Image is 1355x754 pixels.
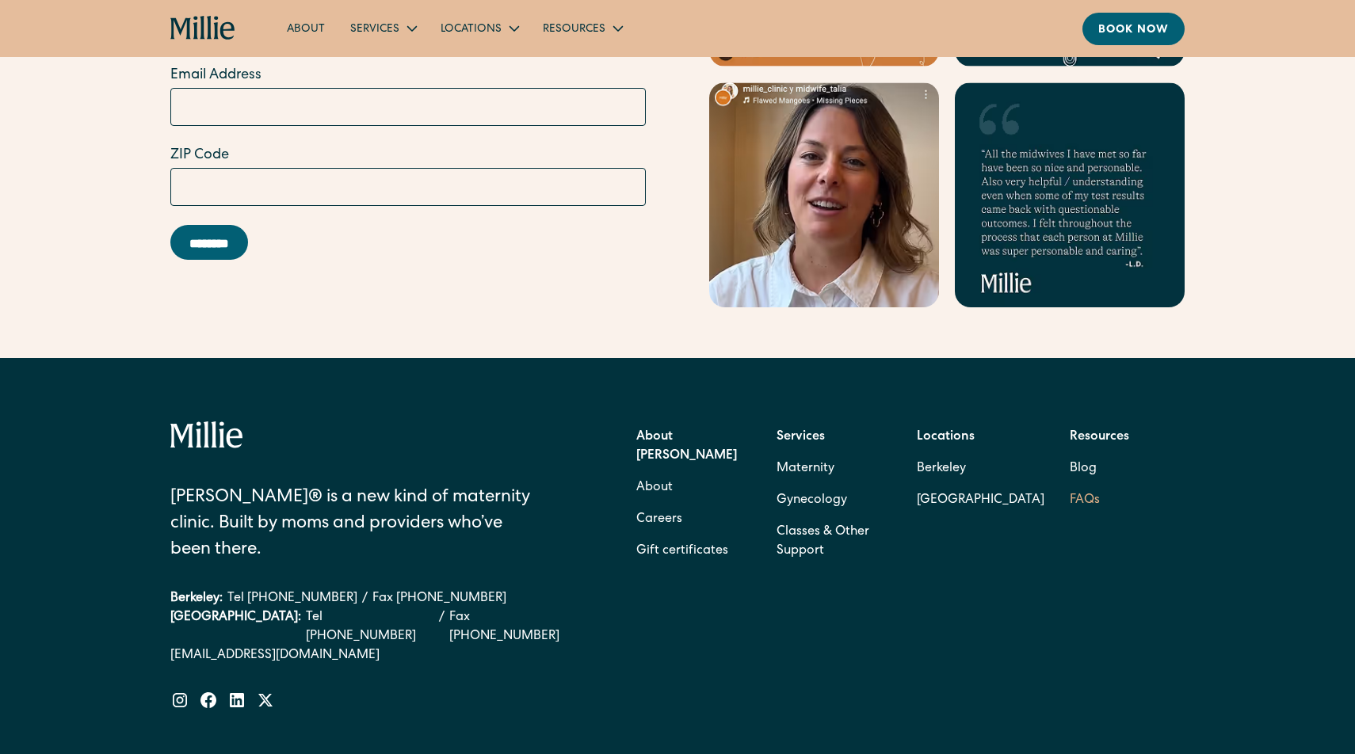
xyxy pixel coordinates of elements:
a: Fax [PHONE_NUMBER] [449,608,582,646]
div: Resources [530,15,634,41]
strong: Services [777,431,825,444]
div: Book now [1098,22,1169,39]
a: FAQs [1070,485,1100,516]
a: Tel [PHONE_NUMBER] [306,608,434,646]
a: About [274,15,338,41]
a: Gift certificates [636,535,728,567]
div: Services [338,15,428,41]
label: Email Address [170,65,646,86]
label: ZIP Code [170,145,646,166]
a: Book now [1082,13,1185,45]
a: home [170,16,236,41]
div: Resources [543,21,605,38]
a: Tel [PHONE_NUMBER] [227,589,357,608]
a: [GEOGRAPHIC_DATA] [917,485,1044,516]
a: Berkeley [917,453,1044,485]
strong: Locations [917,431,975,444]
div: / [362,589,368,608]
a: Maternity [777,453,834,485]
a: Blog [1070,453,1097,485]
div: Services [350,21,399,38]
div: Berkeley: [170,589,223,608]
div: [GEOGRAPHIC_DATA]: [170,608,301,646]
a: About [636,472,673,504]
strong: Resources [1070,431,1129,444]
div: Locations [428,15,530,41]
div: Locations [441,21,502,38]
div: [PERSON_NAME]® is a new kind of maternity clinic. Built by moms and providers who’ve been there. [170,486,544,564]
a: Classes & Other Support [777,516,891,567]
a: Gynecology [777,485,847,516]
div: / [439,608,445,646]
a: Careers [636,504,682,535]
a: Fax [PHONE_NUMBER] [372,589,506,608]
strong: About [PERSON_NAME] [636,431,737,463]
a: [EMAIL_ADDRESS][DOMAIN_NAME] [170,646,582,665]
